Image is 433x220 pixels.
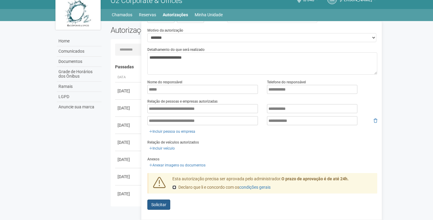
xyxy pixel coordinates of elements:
a: Ramais [57,82,102,92]
label: Motivo da autorização [147,28,183,33]
a: Documentos [57,57,102,67]
th: Data [115,73,142,82]
label: Nome do responsável [147,79,182,85]
h2: Autorizações [111,26,240,35]
a: Incluir pessoa ou empresa [147,128,197,135]
label: Telefone do responsável [267,79,306,85]
div: Esta autorização precisa ser aprovada pelo administrador. [168,176,378,194]
a: Grade de Horários dos Ônibus [57,67,102,82]
a: Anuncie sua marca [57,102,102,112]
label: Relação de veículos autorizados [147,140,199,145]
a: Reservas [139,11,156,19]
a: LGPD [57,92,102,102]
div: [DATE] [118,174,140,180]
h4: Passadas [115,65,373,69]
div: [DATE] [118,105,140,111]
strong: O prazo de aprovação é de até 24h. [281,176,349,181]
button: Solicitar [147,200,170,210]
label: Relação de pessoas e empresas autorizadas [147,99,218,104]
div: [DATE] [118,122,140,128]
label: Declaro que li e concordo com os [172,184,271,191]
a: Minha Unidade [195,11,223,19]
a: Autorizações [163,11,188,19]
a: Anexar imagens ou documentos [147,162,207,169]
a: condições gerais [239,185,271,190]
a: Incluir veículo [147,145,177,152]
label: Detalhamento do que será realizado [147,47,205,52]
div: [DATE] [118,191,140,197]
div: [DATE] [118,156,140,163]
a: Chamados [112,11,132,19]
span: Solicitar [151,202,166,207]
div: [DATE] [118,139,140,145]
label: Anexos [147,156,159,162]
input: Declaro que li e concordo com oscondições gerais [172,185,176,189]
a: Comunicados [57,46,102,57]
i: Remover [374,119,377,123]
a: Home [57,36,102,46]
div: [DATE] [118,88,140,94]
